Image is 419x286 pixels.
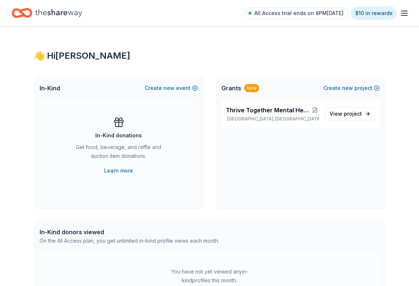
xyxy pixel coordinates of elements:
a: Learn more [104,166,133,175]
span: Grants [221,84,241,93]
a: $10 in rewards [351,7,397,20]
div: In-Kind donors viewed [40,228,219,236]
span: project [344,111,362,117]
div: On the All Access plan, you get unlimited in-kind profile views each month. [40,236,219,245]
span: new [342,84,353,93]
span: View [330,109,362,118]
div: New [244,84,259,92]
span: new [163,84,174,93]
button: Createnewevent [145,84,198,93]
span: In-Kind [40,84,60,93]
button: Createnewproject [323,84,380,93]
p: [GEOGRAPHIC_DATA], [GEOGRAPHIC_DATA] [226,116,319,122]
a: All Access trial ends on 8PM[DATE] [244,7,348,19]
span: Thrive Together Mental Health and Well-Being Program [226,106,311,115]
div: Get food, beverage, and raffle and auction item donations. [69,143,169,163]
div: 👋 Hi [PERSON_NAME] [34,50,386,62]
a: Home [12,4,82,22]
div: In-Kind donations [95,131,142,140]
span: All Access trial ends on 8PM[DATE] [254,9,343,18]
div: You have not yet viewed any in-kind profiles this month. [164,267,256,285]
a: View project [325,107,375,120]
